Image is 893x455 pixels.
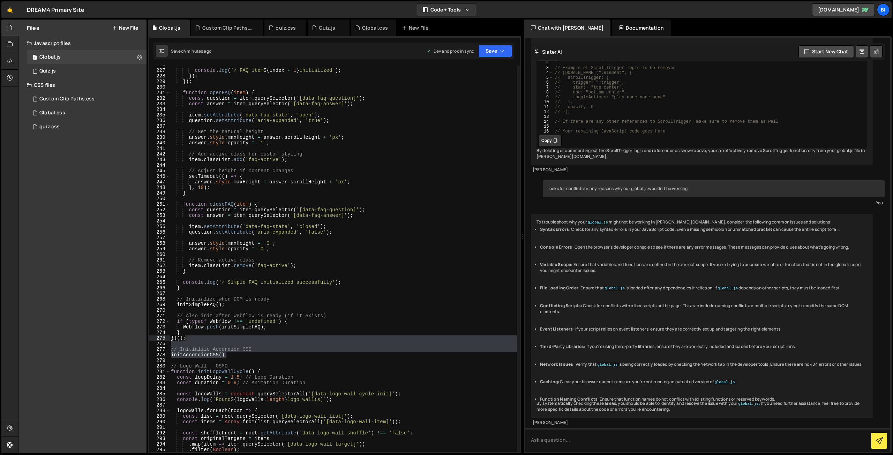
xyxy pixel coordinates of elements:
[149,90,170,96] div: 231
[159,24,180,31] div: Global.js
[149,386,170,391] div: 284
[149,369,170,374] div: 281
[149,358,170,363] div: 279
[149,190,170,196] div: 249
[540,326,573,332] strong: Event Listeners
[149,96,170,101] div: 232
[149,274,170,280] div: 264
[537,129,553,134] div: 16
[27,106,147,120] div: 16933/46377.css
[149,296,170,302] div: 268
[149,308,170,313] div: 270
[537,105,553,109] div: 11
[149,162,170,168] div: 244
[540,326,867,332] li: : If your script relies on event listeners, ensure they are correctly set up and targeting the ri...
[149,129,170,135] div: 238
[149,436,170,441] div: 293
[540,396,598,402] strong: Function Naming Conflicts
[149,157,170,162] div: 243
[149,202,170,207] div: 251
[537,70,553,75] div: 4
[587,220,609,225] code: global.js
[543,180,885,197] div: looks for conflicts or any reasons why our global.js wouldn't be working
[149,425,170,430] div: 291
[537,100,553,105] div: 10
[149,235,170,241] div: 257
[149,257,170,263] div: 261
[717,286,738,291] code: global.js
[537,114,553,119] div: 13
[149,268,170,274] div: 263
[540,379,867,385] li: : Clear your browser cache to ensure you're not running an outdated version of .
[149,408,170,414] div: 288
[540,343,584,349] strong: Third-Party Libraries
[545,199,883,206] div: You
[533,420,871,426] div: [PERSON_NAME]
[39,54,61,60] div: Global.js
[540,285,578,291] strong: File Loading Order
[149,285,170,291] div: 266
[149,68,170,73] div: 227
[149,146,170,151] div: 241
[537,75,553,80] div: 5
[540,303,867,315] li: : Check for conflicts with other scripts on the page. This can include naming conflicts or multip...
[798,45,854,58] button: Start new chat
[149,347,170,352] div: 277
[402,24,431,31] div: New File
[27,24,39,32] h2: Files
[149,112,170,118] div: 235
[39,124,60,130] div: quiz.css
[149,73,170,79] div: 228
[149,224,170,229] div: 255
[149,374,170,380] div: 282
[537,124,553,129] div: 15
[149,135,170,140] div: 239
[149,84,170,90] div: 230
[149,335,170,341] div: 275
[39,110,65,116] div: Global.css
[149,414,170,419] div: 289
[149,302,170,308] div: 269
[531,38,873,165] div: To remove all ScrollTrigger logic and references from your global.js file, you can simply delete ...
[427,48,474,54] div: Dev and prod in sync
[27,120,147,134] div: 16933/46731.css
[540,379,558,385] strong: Caching
[540,303,581,309] strong: Conflicting Scripts
[319,24,335,31] div: Quiz.js
[149,185,170,190] div: 248
[362,24,388,31] div: Global.css
[540,226,569,232] strong: Syntax Errors
[537,80,553,85] div: 6
[537,119,553,124] div: 14
[27,64,149,78] div: 16933/46729.js
[540,285,867,291] li: : Ensure that is loaded after any dependencies it relies on. If depends on other scripts, they mu...
[540,344,867,350] li: : If you're using third-party libraries, ensure they are correctly included and loaded before you...
[540,262,867,274] li: : Ensure that variables and functions are defined in the correct scope. If you're trying to acces...
[149,207,170,213] div: 252
[877,3,890,16] div: Bi
[149,441,170,447] div: 294
[540,361,573,367] strong: Network Issues
[149,380,170,386] div: 283
[604,286,625,291] code: global.js
[537,66,553,70] div: 3
[534,48,562,55] h2: Slater AI
[1,1,18,18] a: 🤙
[149,107,170,112] div: 234
[33,55,37,61] span: 1
[149,196,170,202] div: 250
[149,241,170,246] div: 258
[812,3,875,16] a: [DOMAIN_NAME]
[149,123,170,129] div: 237
[149,213,170,218] div: 253
[149,179,170,185] div: 247
[149,151,170,157] div: 242
[537,90,553,95] div: 8
[183,48,211,54] div: 4 minutes ago
[540,227,867,233] li: : Check for any syntax errors in your JavaScript code. Even a missing semicolon or unmatched brac...
[149,174,170,179] div: 246
[149,101,170,107] div: 233
[149,402,170,408] div: 287
[171,48,211,54] div: Saved
[149,79,170,84] div: 229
